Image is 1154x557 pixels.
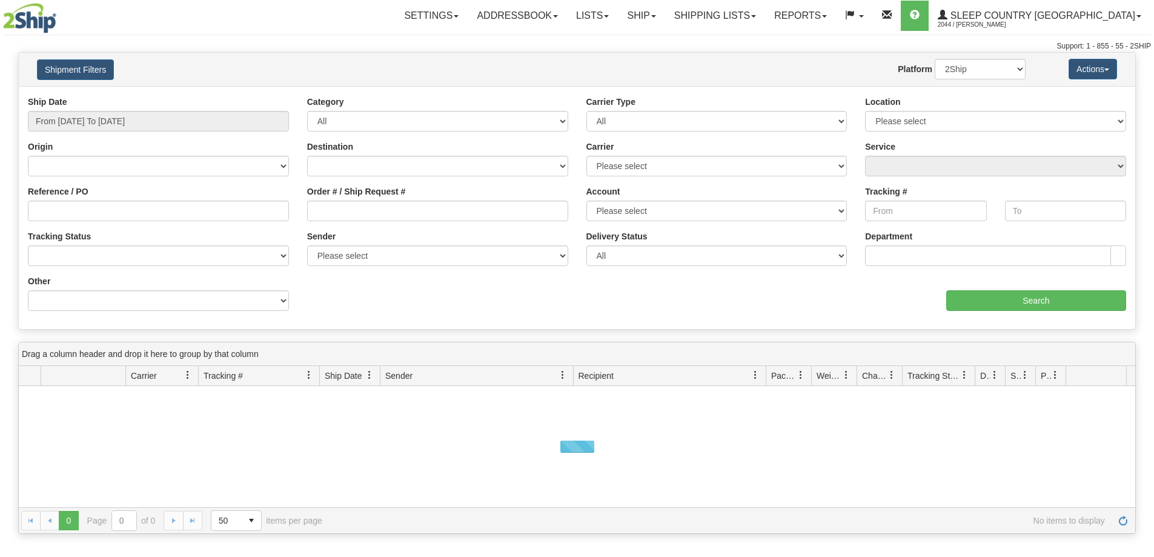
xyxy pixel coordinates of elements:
span: Packages [771,370,797,382]
a: Sender filter column settings [552,365,573,385]
label: Department [865,230,912,242]
label: Location [865,96,900,108]
span: Page 0 [59,511,78,530]
a: Shipping lists [665,1,765,31]
a: Delivery Status filter column settings [984,365,1005,385]
span: Sleep Country [GEOGRAPHIC_DATA] [947,10,1135,21]
label: Category [307,96,344,108]
span: select [242,511,261,530]
span: Recipient [579,370,614,382]
input: Search [946,290,1126,311]
label: Delivery Status [586,230,648,242]
a: Packages filter column settings [791,365,811,385]
span: Carrier [131,370,157,382]
label: Ship Date [28,96,67,108]
label: Sender [307,230,336,242]
a: Reports [765,1,836,31]
label: Service [865,141,895,153]
label: Account [586,185,620,198]
a: Weight filter column settings [836,365,857,385]
label: Platform [898,63,932,75]
a: Ship [618,1,665,31]
span: Delivery Status [980,370,990,382]
a: Sleep Country [GEOGRAPHIC_DATA] 2044 / [PERSON_NAME] [929,1,1150,31]
label: Order # / Ship Request # [307,185,406,198]
a: Lists [567,1,618,31]
span: Ship Date [325,370,362,382]
span: Weight [817,370,842,382]
input: To [1005,201,1126,221]
span: Shipment Issues [1010,370,1021,382]
label: Carrier [586,141,614,153]
span: 50 [219,515,234,527]
button: Actions [1069,59,1117,79]
iframe: chat widget [1126,216,1153,340]
span: items per page [211,510,322,531]
a: Pickup Status filter column settings [1045,365,1066,385]
input: From [865,201,986,221]
a: Recipient filter column settings [745,365,766,385]
a: Settings [395,1,468,31]
span: Page of 0 [87,510,156,531]
span: 2044 / [PERSON_NAME] [938,19,1029,31]
a: Tracking # filter column settings [299,365,319,385]
label: Tracking Status [28,230,91,242]
a: Shipment Issues filter column settings [1015,365,1035,385]
div: grid grouping header [19,342,1135,366]
label: Other [28,275,50,287]
label: Origin [28,141,53,153]
a: Charge filter column settings [881,365,902,385]
a: Refresh [1113,511,1133,530]
label: Reference / PO [28,185,88,198]
label: Tracking # [865,185,907,198]
span: Tracking # [204,370,243,382]
span: Pickup Status [1041,370,1051,382]
span: Tracking Status [907,370,960,382]
a: Addressbook [468,1,567,31]
a: Ship Date filter column settings [359,365,380,385]
span: Charge [862,370,887,382]
img: logo2044.jpg [3,3,56,33]
span: No items to display [339,516,1105,525]
label: Carrier Type [586,96,635,108]
a: Carrier filter column settings [177,365,198,385]
a: Tracking Status filter column settings [954,365,975,385]
span: Page sizes drop down [211,510,262,531]
label: Destination [307,141,353,153]
div: Support: 1 - 855 - 55 - 2SHIP [3,41,1151,52]
button: Shipment Filters [37,59,114,80]
span: Sender [385,370,413,382]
